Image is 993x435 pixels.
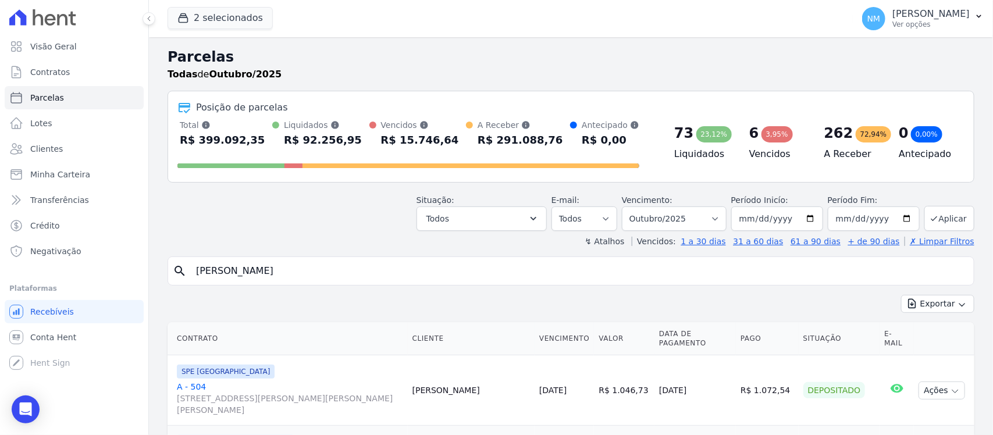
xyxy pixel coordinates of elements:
div: Depositado [803,382,866,398]
div: 3,95% [761,126,793,142]
a: A - 504[STREET_ADDRESS][PERSON_NAME][PERSON_NAME][PERSON_NAME] [177,381,403,416]
label: Vencidos: [632,237,676,246]
button: Aplicar [924,206,974,231]
div: Open Intercom Messenger [12,395,40,423]
span: [STREET_ADDRESS][PERSON_NAME][PERSON_NAME][PERSON_NAME] [177,393,403,416]
a: Conta Hent [5,326,144,349]
span: Parcelas [30,92,64,104]
div: R$ 399.092,35 [180,131,265,149]
a: + de 90 dias [848,237,900,246]
th: Contrato [168,322,408,355]
div: 6 [749,124,759,142]
a: Minha Carteira [5,163,144,186]
button: Ações [919,381,965,400]
span: Clientes [30,143,63,155]
a: 61 a 90 dias [791,237,841,246]
th: Pago [736,322,798,355]
div: R$ 0,00 [582,131,639,149]
div: R$ 291.088,76 [478,131,563,149]
h4: Antecipado [899,147,955,161]
div: Vencidos [381,119,459,131]
button: NM [PERSON_NAME] Ver opções [853,2,993,35]
span: Minha Carteira [30,169,90,180]
span: Crédito [30,220,60,231]
th: Vencimento [535,322,594,355]
span: NM [867,15,881,23]
th: Cliente [408,322,535,355]
a: 1 a 30 dias [681,237,726,246]
p: de [168,67,282,81]
a: Parcelas [5,86,144,109]
h4: Vencidos [749,147,806,161]
a: Contratos [5,60,144,84]
div: Liquidados [284,119,362,131]
i: search [173,264,187,278]
span: Negativação [30,245,81,257]
div: 0 [899,124,909,142]
h4: Liquidados [674,147,731,161]
div: 23,12% [696,126,732,142]
span: Todos [426,212,449,226]
a: Negativação [5,240,144,263]
th: Data de Pagamento [654,322,736,355]
td: R$ 1.046,73 [594,355,654,426]
div: Posição de parcelas [196,101,288,115]
a: Recebíveis [5,300,144,323]
span: SPE [GEOGRAPHIC_DATA] [177,365,275,379]
td: [DATE] [654,355,736,426]
a: Visão Geral [5,35,144,58]
a: ✗ Limpar Filtros [905,237,974,246]
div: Antecipado [582,119,639,131]
button: Exportar [901,295,974,313]
a: Transferências [5,188,144,212]
td: [PERSON_NAME] [408,355,535,426]
div: 72,94% [856,126,892,142]
span: Contratos [30,66,70,78]
a: Clientes [5,137,144,161]
div: R$ 15.746,64 [381,131,459,149]
button: 2 selecionados [168,7,273,29]
label: Vencimento: [622,195,672,205]
a: [DATE] [539,386,567,395]
div: 0,00% [911,126,942,142]
td: R$ 1.072,54 [736,355,798,426]
span: Recebíveis [30,306,74,318]
div: 262 [824,124,853,142]
div: Plataformas [9,281,139,295]
span: Visão Geral [30,41,77,52]
span: Transferências [30,194,89,206]
div: R$ 92.256,95 [284,131,362,149]
label: Período Inicío: [731,195,788,205]
span: Lotes [30,117,52,129]
button: Todos [417,206,547,231]
label: E-mail: [551,195,580,205]
label: Período Fim: [828,194,920,206]
th: Situação [799,322,880,355]
p: [PERSON_NAME] [892,8,970,20]
span: Conta Hent [30,331,76,343]
a: 31 a 60 dias [733,237,783,246]
a: Crédito [5,214,144,237]
label: ↯ Atalhos [585,237,624,246]
th: E-mail [880,322,914,355]
h4: A Receber [824,147,881,161]
label: Situação: [417,195,454,205]
strong: Outubro/2025 [209,69,282,80]
input: Buscar por nome do lote ou do cliente [189,259,969,283]
div: 73 [674,124,693,142]
h2: Parcelas [168,47,974,67]
p: Ver opções [892,20,970,29]
strong: Todas [168,69,198,80]
div: Total [180,119,265,131]
div: A Receber [478,119,563,131]
a: Lotes [5,112,144,135]
th: Valor [594,322,654,355]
